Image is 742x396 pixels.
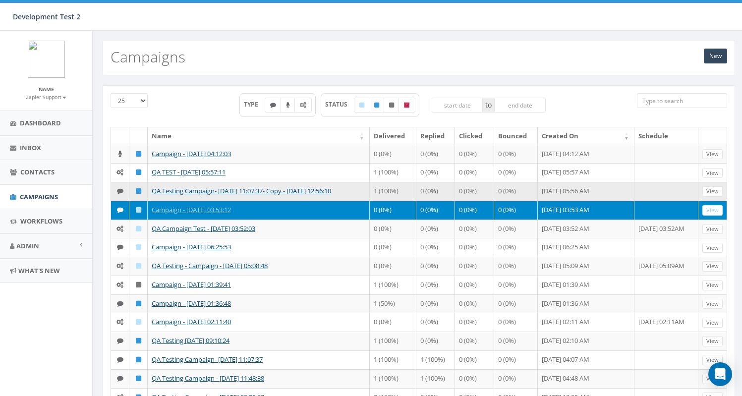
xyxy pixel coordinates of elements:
[455,332,494,350] td: 0 (0%)
[494,127,538,145] th: Bounced
[370,313,416,332] td: 0 (0%)
[494,238,538,257] td: 0 (0%)
[455,369,494,388] td: 0 (0%)
[455,294,494,313] td: 0 (0%)
[116,226,123,232] i: Automated Message
[399,98,415,113] label: Archived
[116,169,123,175] i: Automated Message
[455,238,494,257] td: 0 (0%)
[369,98,385,113] label: Published
[702,149,723,160] a: View
[416,257,456,276] td: 0 (0%)
[538,182,634,201] td: [DATE] 05:56 AM
[494,332,538,350] td: 0 (0%)
[455,201,494,220] td: 0 (0%)
[494,163,538,182] td: 0 (0%)
[538,220,634,238] td: [DATE] 03:52 AM
[136,263,141,269] i: Draft
[152,355,263,364] a: QA Testing Campaign- [DATE] 11:07:37
[634,220,698,238] td: [DATE] 03:52AM
[702,205,723,216] a: View
[370,182,416,201] td: 1 (100%)
[634,313,698,332] td: [DATE] 02:11AM
[370,238,416,257] td: 0 (0%)
[538,369,634,388] td: [DATE] 04:48 AM
[494,220,538,238] td: 0 (0%)
[136,188,141,194] i: Published
[494,350,538,369] td: 0 (0%)
[136,207,141,213] i: Draft
[416,127,456,145] th: Replied
[455,182,494,201] td: 0 (0%)
[494,98,546,113] input: end date
[20,217,62,226] span: Workflows
[416,276,456,294] td: 0 (0%)
[118,151,122,157] i: Ringless Voice Mail
[152,186,331,195] a: QA Testing Campaign- [DATE] 11:07:37- Copy - [DATE] 12:56:10
[538,350,634,369] td: [DATE] 04:07 AM
[148,127,370,145] th: Name: activate to sort column ascending
[494,294,538,313] td: 0 (0%)
[702,186,723,197] a: View
[455,145,494,164] td: 0 (0%)
[152,242,231,251] a: Campaign - [DATE] 06:25:53
[494,369,538,388] td: 0 (0%)
[494,313,538,332] td: 0 (0%)
[136,300,141,307] i: Published
[637,93,727,108] input: Type to search
[455,220,494,238] td: 0 (0%)
[370,257,416,276] td: 0 (0%)
[538,313,634,332] td: [DATE] 02:11 AM
[370,294,416,313] td: 1 (50%)
[494,257,538,276] td: 0 (0%)
[538,127,634,145] th: Created On: activate to sort column ascending
[13,12,80,21] span: Development Test 2
[20,143,41,152] span: Inbox
[136,226,141,232] i: Draft
[116,319,123,325] i: Automated Message
[416,163,456,182] td: 0 (0%)
[370,145,416,164] td: 0 (0%)
[244,100,265,109] span: TYPE
[26,94,66,101] small: Zapier Support
[136,375,141,382] i: Published
[152,317,231,326] a: Campaign - [DATE] 02:11:40
[702,224,723,234] a: View
[300,102,306,108] i: Automated Message
[455,350,494,369] td: 0 (0%)
[702,374,723,384] a: View
[455,163,494,182] td: 0 (0%)
[286,102,290,108] i: Ringless Voice Mail
[117,300,123,307] i: Text SMS
[702,299,723,309] a: View
[20,118,61,127] span: Dashboard
[359,102,364,108] i: Draft
[294,98,312,113] label: Automated Message
[152,336,229,345] a: QA Testing [DATE] 09:10:24
[702,355,723,365] a: View
[136,151,141,157] i: Published
[136,169,141,175] i: Published
[116,263,123,269] i: Automated Message
[28,41,65,78] img: logo.png
[325,100,354,109] span: STATUS
[136,319,141,325] i: Draft
[416,201,456,220] td: 0 (0%)
[483,98,494,113] span: to
[494,145,538,164] td: 0 (0%)
[702,280,723,290] a: View
[538,163,634,182] td: [DATE] 05:57 AM
[704,49,727,63] a: New
[702,261,723,272] a: View
[152,280,231,289] a: Campaign - [DATE] 01:39:41
[389,102,394,108] i: Unpublished
[416,238,456,257] td: 0 (0%)
[152,224,255,233] a: QA Campaign Test - [DATE] 03:52:03
[117,244,123,250] i: Text SMS
[494,276,538,294] td: 0 (0%)
[538,332,634,350] td: [DATE] 02:10 AM
[370,201,416,220] td: 0 (0%)
[416,350,456,369] td: 1 (100%)
[538,276,634,294] td: [DATE] 01:39 AM
[538,145,634,164] td: [DATE] 04:12 AM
